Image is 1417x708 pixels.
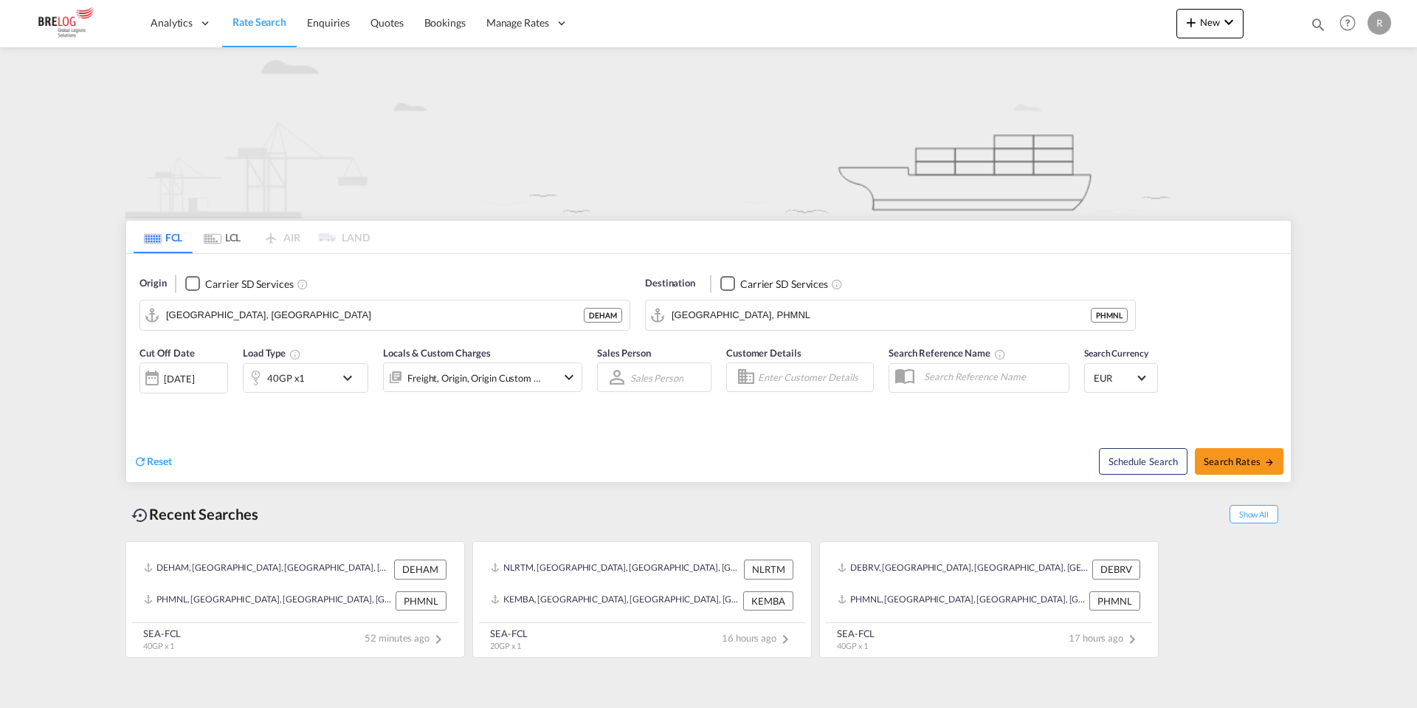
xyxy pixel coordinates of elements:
div: Freight Origin Origin Custom Destination Destination Custom Factory Stuffing [407,368,542,388]
img: new-FCL.png [125,47,1292,219]
span: Origin [139,276,166,291]
span: Customer Details [726,347,801,359]
div: SEA-FCL [490,627,528,640]
div: Freight Origin Origin Custom Destination Destination Custom Factory Stuffingicon-chevron-down [383,362,582,392]
md-icon: icon-chevron-right [776,630,794,648]
md-icon: Your search will be saved by the below given name [994,348,1006,360]
input: Enter Customer Details [758,366,869,388]
img: daae70a0ee2511ecb27c1fb462fa6191.png [22,7,122,40]
button: Note: By default Schedule search will only considerorigin ports, destination ports and cut off da... [1099,448,1187,475]
md-icon: icon-chevron-right [1123,630,1141,648]
md-icon: icon-magnify [1310,16,1326,32]
span: 17 hours ago [1069,632,1141,644]
span: Sales Person [597,347,651,359]
div: SEA-FCL [837,627,875,640]
input: Search by Port [166,304,584,326]
span: Cut Off Date [139,347,195,359]
span: Locals & Custom Charges [383,347,491,359]
div: 40GP x1 [267,368,305,388]
div: PHMNL [1091,308,1128,323]
div: PHMNL [396,591,447,611]
div: SEA-FCL [143,627,181,640]
recent-search-card: DEBRV, [GEOGRAPHIC_DATA], [GEOGRAPHIC_DATA], [GEOGRAPHIC_DATA], [GEOGRAPHIC_DATA] DEBRVPHMNL, [GE... [819,541,1159,658]
button: Search Ratesicon-arrow-right [1195,448,1283,475]
md-pagination-wrapper: Use the left and right arrow keys to navigate between tabs [134,221,370,253]
input: Search by Port [672,304,1091,326]
span: Search Currency [1084,348,1148,359]
span: Quotes [370,16,403,29]
md-icon: Unchecked: Search for CY (Container Yard) services for all selected carriers.Checked : Search for... [297,278,308,290]
div: R [1368,11,1391,35]
span: Load Type [243,347,301,359]
div: [DATE] [139,362,228,393]
md-icon: icon-chevron-down [339,369,364,387]
span: Destination [645,276,695,291]
span: Help [1335,10,1360,35]
md-icon: icon-chevron-down [1220,13,1238,31]
div: PHMNL [1089,591,1140,611]
md-tab-item: FCL [134,221,193,253]
md-tab-item: LCL [193,221,252,253]
span: 20GP x 1 [490,641,521,650]
div: DEBRV, Bremerhaven, Germany, Western Europe, Europe [838,560,1089,579]
div: KEMBA [743,591,793,611]
span: Rate Search [232,16,286,28]
div: DEHAM [394,560,447,579]
md-select: Select Currency: € EUREuro [1092,367,1150,388]
span: Manage Rates [486,16,549,30]
md-datepicker: Select [139,392,151,412]
div: icon-refreshReset [134,454,172,470]
md-icon: icon-backup-restore [131,506,149,524]
span: EUR [1094,371,1135,385]
md-select: Sales Person [629,367,685,388]
recent-search-card: DEHAM, [GEOGRAPHIC_DATA], [GEOGRAPHIC_DATA], [GEOGRAPHIC_DATA], [GEOGRAPHIC_DATA] DEHAMPHMNL, [GE... [125,541,465,658]
md-input-container: Hamburg, DEHAM [140,300,630,330]
span: Reset [147,455,172,467]
div: 40GP x1icon-chevron-down [243,363,368,393]
md-icon: icon-arrow-right [1264,457,1275,467]
span: Analytics [151,16,193,30]
div: Recent Searches [125,498,264,531]
span: 16 hours ago [722,632,794,644]
span: Search Rates [1204,456,1275,467]
div: Origin Checkbox No InkUnchecked: Search for CY (Container Yard) services for all selected carrier... [126,254,1291,482]
span: Show All [1230,505,1278,523]
div: Carrier SD Services [740,277,828,292]
div: NLRTM, Rotterdam, Netherlands, Western Europe, Europe [491,560,740,579]
span: New [1182,16,1238,28]
button: icon-plus 400-fgNewicon-chevron-down [1176,9,1244,38]
div: DEHAM [584,308,622,323]
div: [DATE] [164,372,194,385]
span: Enquiries [307,16,350,29]
input: Search Reference Name [917,365,1069,388]
div: NLRTM [744,560,793,579]
span: Search Reference Name [889,347,1006,359]
span: 40GP x 1 [143,641,174,650]
div: KEMBA, Mombasa, Kenya, Eastern Africa, Africa [491,591,739,611]
md-icon: Select multiple loads to view rates [289,348,301,360]
span: 40GP x 1 [837,641,868,650]
md-input-container: Manila, PHMNL [646,300,1135,330]
md-icon: icon-refresh [134,455,147,468]
span: 52 minutes ago [365,632,447,644]
md-icon: Unchecked: Search for CY (Container Yard) services for all selected carriers.Checked : Search for... [831,278,843,290]
md-icon: icon-chevron-right [430,630,447,648]
div: PHMNL, Manila, Philippines, South East Asia, Asia Pacific [144,591,392,611]
div: DEBRV [1092,560,1140,579]
span: Bookings [424,16,466,29]
md-checkbox: Checkbox No Ink [185,276,293,292]
md-icon: icon-plus 400-fg [1182,13,1200,31]
div: PHMNL, Manila, Philippines, South East Asia, Asia Pacific [838,591,1086,611]
md-icon: icon-chevron-down [560,368,578,386]
md-checkbox: Checkbox No Ink [720,276,828,292]
recent-search-card: NLRTM, [GEOGRAPHIC_DATA], [GEOGRAPHIC_DATA], [GEOGRAPHIC_DATA], [GEOGRAPHIC_DATA] NLRTMKEMBA, [GE... [472,541,812,658]
div: Carrier SD Services [205,277,293,292]
div: Help [1335,10,1368,37]
div: icon-magnify [1310,16,1326,38]
div: DEHAM, Hamburg, Germany, Western Europe, Europe [144,560,390,579]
